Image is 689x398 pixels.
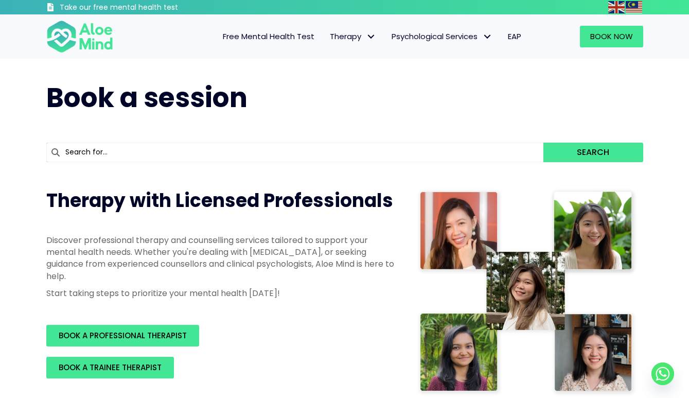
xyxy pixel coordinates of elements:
[59,330,187,341] span: BOOK A PROFESSIONAL THERAPIST
[626,1,642,13] img: ms
[46,287,396,299] p: Start taking steps to prioritize your mental health [DATE]!
[46,234,396,282] p: Discover professional therapy and counselling services tailored to support your mental health nee...
[59,362,162,373] span: BOOK A TRAINEE THERAPIST
[580,26,643,47] a: Book Now
[46,20,113,54] img: Aloe mind Logo
[626,1,643,13] a: Malay
[392,31,492,42] span: Psychological Services
[330,31,376,42] span: Therapy
[543,143,643,162] button: Search
[322,26,384,47] a: TherapyTherapy: submenu
[608,1,625,13] img: en
[46,3,233,14] a: Take our free mental health test
[384,26,500,47] a: Psychological ServicesPsychological Services: submenu
[364,29,379,44] span: Therapy: submenu
[417,188,637,397] img: Therapist collage
[651,362,674,385] a: Whatsapp
[46,79,248,116] span: Book a session
[223,31,314,42] span: Free Mental Health Test
[46,325,199,347] a: BOOK A PROFESSIONAL THERAPIST
[46,357,174,378] a: BOOK A TRAINEE THERAPIST
[215,26,322,47] a: Free Mental Health Test
[608,1,626,13] a: English
[60,3,233,13] h3: Take our free mental health test
[590,31,633,42] span: Book Now
[500,26,529,47] a: EAP
[127,26,529,47] nav: Menu
[46,143,544,162] input: Search for...
[508,31,521,42] span: EAP
[480,29,495,44] span: Psychological Services: submenu
[46,187,393,214] span: Therapy with Licensed Professionals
